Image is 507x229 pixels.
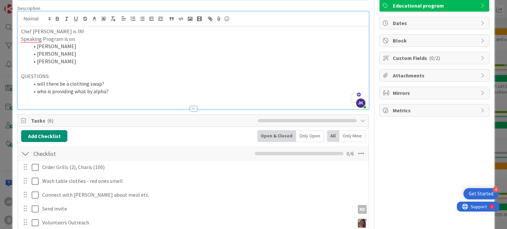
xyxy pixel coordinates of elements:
span: Custom Fields [393,54,477,62]
div: Only Mine [339,130,365,142]
div: All [327,130,339,142]
div: To enrich screen reader interactions, please activate Accessibility in Grammarly extension settings [18,26,368,109]
button: Add Checklist [21,130,67,142]
li: [PERSON_NAME] [29,50,365,58]
li: will there be a clothing swap? [29,80,365,88]
span: Block [393,37,477,44]
div: Get Started [469,190,493,197]
p: Wash table clothes - red ones smell [42,177,364,185]
p: Chef [PERSON_NAME] is IN! [21,28,365,35]
span: Support [14,1,30,9]
span: Description [17,5,40,11]
span: JK [356,99,365,108]
span: ( 6 ) [47,117,53,124]
div: KD [358,205,367,214]
p: Send invite [42,205,352,213]
span: 0 / 6 [347,150,354,157]
img: LS [358,219,367,228]
li: who is providing what by alpha? [29,88,365,95]
p: QUESTIONS: [21,72,365,80]
span: ( 0/2 ) [429,55,440,61]
span: Attachments [393,72,477,79]
div: 4 [493,186,499,192]
p: Connect with [PERSON_NAME] about meal etc. [42,191,364,199]
div: Open & Closed [257,130,296,142]
li: [PERSON_NAME] [29,43,365,50]
span: Educational program [393,2,477,10]
div: Only Open [296,130,324,142]
span: Tasks [31,117,254,125]
li: [PERSON_NAME] [29,58,365,65]
div: 1 [34,3,36,8]
span: Dates [393,19,477,27]
p: Speaking Program is on [21,35,365,43]
input: Add Checklist... [31,148,180,159]
span: Metrics [393,106,477,114]
div: Open Get Started checklist, remaining modules: 4 [463,188,499,199]
p: Order Grills (2), Charis (100) [42,163,364,171]
p: Volunteers Outreach [42,219,352,226]
span: Mirrors [393,89,477,97]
